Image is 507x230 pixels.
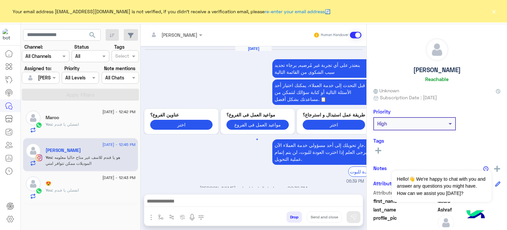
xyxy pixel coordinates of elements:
[102,109,135,115] span: [DATE] - 12:42 PM
[373,165,387,171] h6: Notes
[36,188,42,194] img: WhatsApp
[392,171,491,202] span: Hello!👋 We're happy to chat with you and answer any questions you might have. How can we assist y...
[169,214,174,220] img: Trigger scenario
[102,175,135,181] span: [DATE] - 12:43 PM
[52,188,79,193] span: اتفضلي يا فندم
[64,65,80,72] label: Priority
[272,79,371,105] p: 3/9/2025, 6:39 PM
[3,29,15,41] img: 919860931428189
[36,155,42,161] img: Instagram
[26,143,41,158] img: defaultAdmin.png
[22,89,139,101] button: Apply Filters
[155,211,166,222] button: select flow
[413,66,461,74] h5: [PERSON_NAME]
[272,59,371,78] p: 3/9/2025, 6:39 PM
[425,76,449,82] h6: Reachable
[380,94,437,101] span: Subscription Date : [DATE]
[24,65,51,72] label: Assigned to:
[166,211,177,222] button: Trigger scenario
[346,178,364,185] span: 06:39 PM
[226,111,289,118] p: مواعيد العمل فى الفروع؟
[494,166,500,172] img: add
[26,111,41,125] img: defaultAdmin.png
[46,115,59,120] h5: Maroo
[26,176,41,191] img: defaultAdmin.png
[272,139,371,165] p: 3/9/2025, 6:39 PM
[348,166,370,177] div: العودة للبوت
[265,9,325,14] a: re-enter your email address
[254,136,260,143] button: 1 of 1
[147,213,155,221] img: send attachment
[114,52,129,61] div: Select
[150,120,213,129] button: اختر
[373,189,436,196] span: Attribute Name
[226,120,289,129] button: مواعيد العمل فى الفروع
[307,211,342,223] button: Send and close
[438,206,501,213] span: Ashraf
[13,8,330,15] span: Your email address [EMAIL_ADDRESS][DOMAIN_NAME] is not verified, if you didn't receive a verifica...
[88,31,96,39] span: search
[373,138,500,144] h6: Tags
[46,188,52,193] span: You
[303,120,365,129] button: اختر
[373,198,436,205] span: first_name
[143,185,364,192] p: [PERSON_NAME] asked to talk to human
[350,214,357,220] img: send message
[36,122,42,128] img: WhatsApp
[46,155,120,166] span: هو يا فندم للاسف غير متاح حاليا معلومه الموديلات ممكن تتوافر امتي
[373,214,436,230] span: profile_pic
[74,43,89,50] label: Status
[24,43,43,50] label: Channel:
[104,65,135,72] label: Note mentions
[52,122,79,127] span: اتفضلي يا فندم
[102,142,135,148] span: [DATE] - 12:45 PM
[426,38,448,61] img: defaultAdmin.png
[490,8,497,15] button: ×
[46,122,52,127] span: You
[177,211,188,222] button: create order
[373,206,436,213] span: last_name
[464,204,487,227] img: hulul-logo.png
[373,109,390,115] h6: Priority
[46,155,52,160] span: You
[46,148,81,153] h5: Noura Ashraf
[373,87,399,94] span: Unknown
[150,111,213,118] p: عناوين الفروع؟
[303,111,365,118] p: طريقة عمل استبدال و استرجاع؟
[84,29,101,43] button: search
[180,214,185,220] img: create order
[235,46,272,51] h6: [DATE]
[188,213,196,221] img: send voice note
[373,180,397,186] h6: Attributes
[26,73,35,82] img: defaultAdmin.png
[114,43,124,50] label: Tags
[287,185,307,191] span: 06:39 PM
[46,181,51,186] h5: 😍
[321,32,349,38] small: Human Handover
[287,211,302,223] button: Drop
[198,215,204,220] img: make a call
[158,214,163,220] img: select flow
